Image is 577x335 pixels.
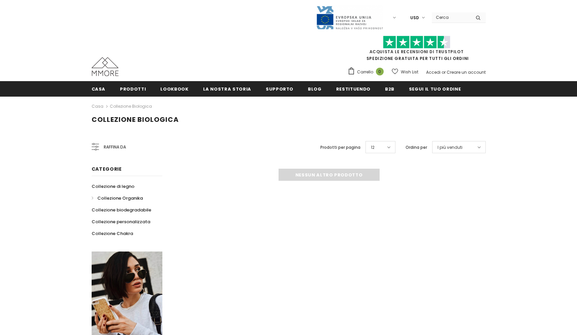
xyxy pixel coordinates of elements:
a: Collezione Chakra [92,228,133,239]
span: Collezione Chakra [92,230,133,237]
span: USD [410,14,419,21]
span: Prodotti [120,86,146,92]
span: 12 [371,144,375,151]
span: Segui il tuo ordine [409,86,461,92]
span: or [442,69,446,75]
a: Collezione personalizzata [92,216,150,228]
span: Casa [92,86,106,92]
a: Casa [92,81,106,96]
span: Collezione di legno [92,183,134,190]
a: Wish List [392,66,418,78]
a: Collezione biodegradabile [92,204,151,216]
a: Accedi [426,69,441,75]
a: Javni Razpis [316,14,383,20]
a: Blog [308,81,322,96]
a: Acquista le recensioni di TrustPilot [370,49,464,55]
a: Creare un account [447,69,486,75]
a: supporto [266,81,293,96]
span: Blog [308,86,322,92]
img: Casi MMORE [92,57,119,76]
a: Prodotti [120,81,146,96]
a: La nostra storia [203,81,251,96]
span: Collezione biodegradabile [92,207,151,213]
span: B2B [385,86,394,92]
span: Collezione Organika [97,195,143,201]
span: Raffina da [104,143,126,151]
a: Casa [92,102,103,110]
a: Restituendo [336,81,371,96]
label: Ordina per [406,144,427,151]
span: Wish List [401,69,418,75]
img: Javni Razpis [316,5,383,30]
span: Collezione personalizzata [92,219,150,225]
a: Collezione biologica [110,103,152,109]
span: 0 [376,68,384,75]
a: Lookbook [160,81,188,96]
span: SPEDIZIONE GRATUITA PER TUTTI GLI ORDINI [348,39,486,61]
a: Carrello 0 [348,67,387,77]
a: B2B [385,81,394,96]
label: Prodotti per pagina [320,144,360,151]
a: Collezione di legno [92,180,134,192]
a: Collezione Organika [92,192,143,204]
span: Categorie [92,166,122,172]
input: Search Site [432,12,471,22]
span: I più venduti [438,144,462,151]
img: Fidati di Pilot Stars [383,36,450,49]
span: Restituendo [336,86,371,92]
a: Segui il tuo ordine [409,81,461,96]
span: Lookbook [160,86,188,92]
span: Carrello [357,69,373,75]
span: Collezione biologica [92,115,179,124]
span: supporto [266,86,293,92]
span: La nostra storia [203,86,251,92]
